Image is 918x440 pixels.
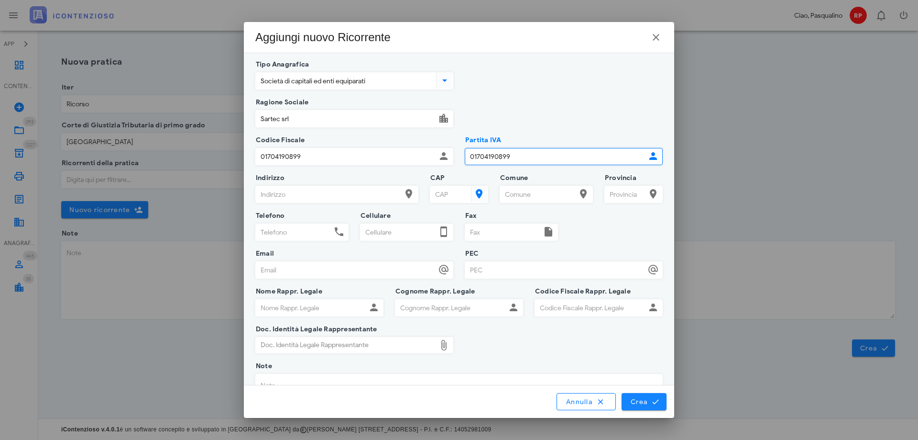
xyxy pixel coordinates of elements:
label: Email [253,249,274,259]
label: Codice Fiscale [253,135,305,145]
input: Provincia [605,186,645,203]
label: Doc. Identità Legale Rappresentante [253,325,377,334]
label: Telefono [253,211,285,221]
input: Nome Rappr. Legale [256,300,366,316]
button: Crea [622,393,667,410]
label: Cognome Rappr. Legale [393,287,475,296]
input: Partita IVA [465,148,645,165]
input: Fax [465,224,541,240]
input: CAP [430,186,469,203]
span: Crea [630,397,658,406]
label: Ragione Sociale [253,98,308,107]
label: Provincia [602,173,636,183]
label: Fax [462,211,477,221]
label: Indirizzo [253,173,284,183]
input: Ragione Sociale [256,111,436,127]
label: Note [253,361,272,371]
input: Tipo Anagrafica [256,73,434,89]
label: Partita IVA [462,135,501,145]
span: Annulla [566,397,607,406]
input: Cognome Rappr. Legale [395,300,506,316]
label: Codice Fiscale Rappr. Legale [532,287,631,296]
input: Codice Fiscale [256,148,436,165]
button: Annulla [557,393,616,410]
label: Tipo Anagrafica [253,60,309,69]
input: Cellulare [361,224,436,240]
label: Nome Rappr. Legale [253,287,322,296]
input: Telefono [256,224,331,240]
div: Aggiungi nuovo Ricorrente [255,30,391,45]
label: Comune [497,173,528,183]
div: Doc. Identità Legale Rappresentante [256,338,436,353]
input: Email [256,262,436,278]
input: PEC [465,262,645,278]
input: Codice Fiscale Rappr. Legale [535,300,645,316]
label: CAP [427,173,445,183]
label: PEC [462,249,479,259]
input: Comune [500,186,576,203]
input: Indirizzo [256,186,401,203]
label: Cellulare [358,211,391,221]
